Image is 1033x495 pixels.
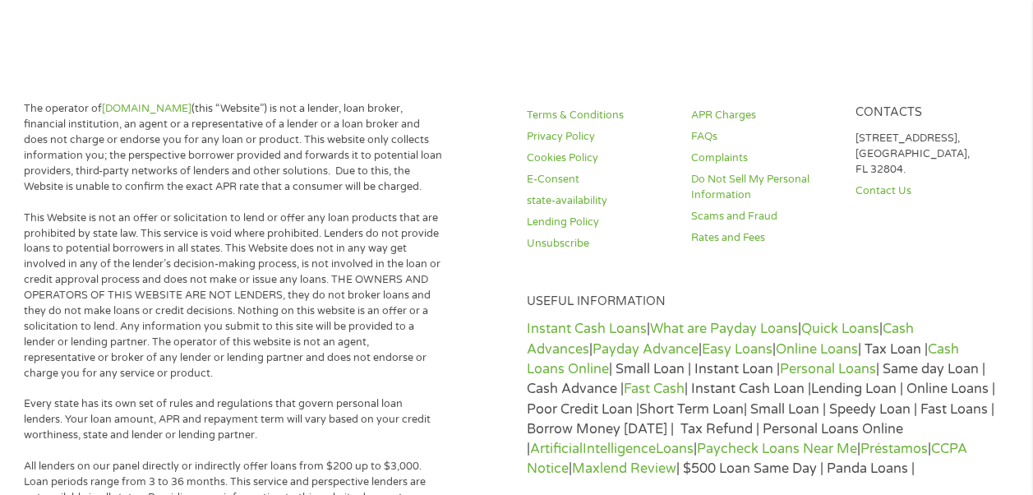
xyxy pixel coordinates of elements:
[702,341,772,358] a: Easy Loans
[691,150,836,166] a: Complaints
[776,341,858,358] a: Online Loans
[860,441,928,457] a: Préstamos
[691,108,836,123] a: APR Charges
[780,361,876,377] a: Personal Loans
[527,129,671,145] a: Privacy Policy
[527,294,999,310] h4: Useful Information
[656,441,694,457] a: Loans
[527,108,671,123] a: Terms & Conditions
[527,341,959,377] a: Cash Loans Online
[527,321,647,337] a: Instant Cash Loans
[697,441,857,457] a: Paycheck Loans Near Me
[527,172,671,187] a: E-Consent
[24,101,443,194] p: The operator of (this “Website”) is not a lender, loan broker, financial institution, an agent or...
[102,102,191,115] a: [DOMAIN_NAME]
[527,150,671,166] a: Cookies Policy
[527,321,914,357] a: Cash Advances
[691,129,836,145] a: FAQs
[691,209,836,224] a: Scams and Fraud
[691,172,836,203] a: Do Not Sell My Personal Information
[527,215,671,230] a: Lending Policy
[530,441,583,457] a: Artificial
[624,381,685,397] a: Fast Cash
[801,321,879,337] a: Quick Loans
[691,230,836,246] a: Rates and Fees
[583,441,656,457] a: Intelligence
[527,236,671,252] a: Unsubscribe
[572,460,676,477] a: Maxlend Review
[24,210,443,382] p: This Website is not an offer or solicitation to lend or offer any loan products that are prohibit...
[650,321,798,337] a: What are Payday Loans
[527,319,999,479] p: | | | | | | | Tax Loan | | Small Loan | Instant Loan | | Same day Loan | Cash Advance | | Instant...
[855,183,999,199] a: Contact Us
[855,131,999,178] p: [STREET_ADDRESS], [GEOGRAPHIC_DATA], FL 32804.
[855,105,999,121] h4: Contacts
[593,341,699,358] a: Payday Advance
[24,396,443,443] p: Every state has its own set of rules and regulations that govern personal loan lenders. Your loan...
[527,193,671,209] a: state-availability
